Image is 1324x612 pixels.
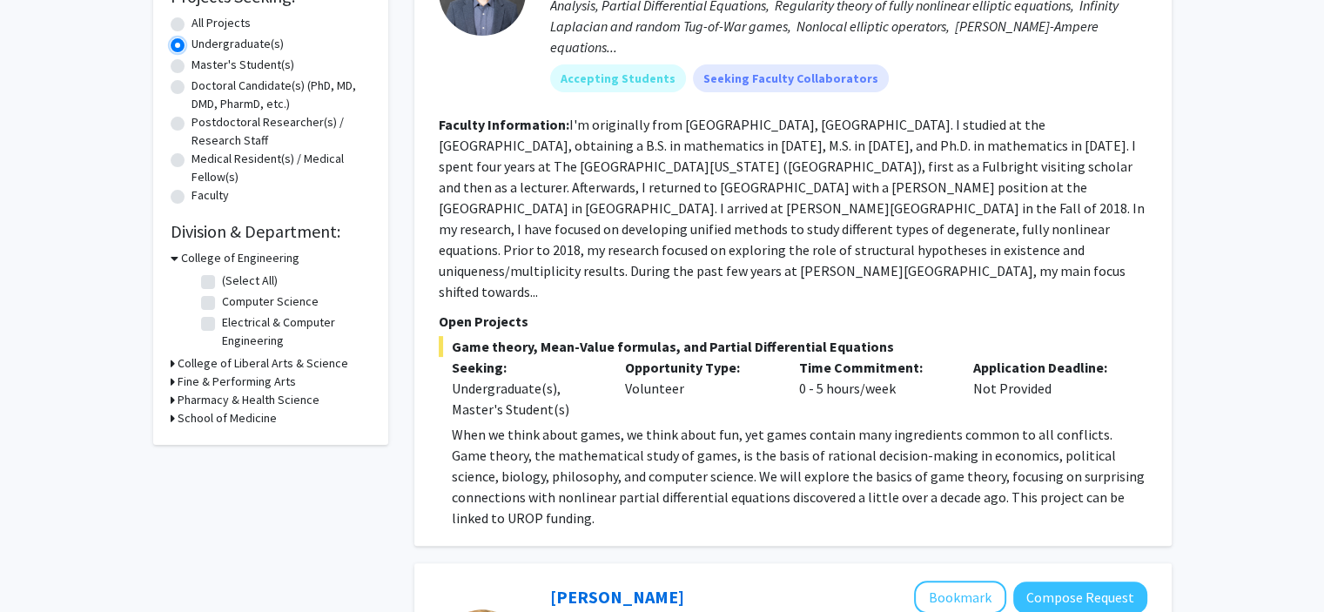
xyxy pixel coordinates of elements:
[178,373,296,391] h3: Fine & Performing Arts
[960,357,1134,420] div: Not Provided
[625,357,773,378] p: Opportunity Type:
[192,186,229,205] label: Faculty
[439,336,1147,357] span: Game theory, Mean-Value formulas, and Partial Differential Equations
[171,221,371,242] h2: Division & Department:
[550,586,684,608] a: [PERSON_NAME]
[452,426,1145,527] span: When we think about games, we think about fun, yet games contain many ingredients common to all c...
[452,357,600,378] p: Seeking:
[550,64,686,92] mat-chip: Accepting Students
[181,249,299,267] h3: College of Engineering
[192,113,371,150] label: Postdoctoral Researcher(s) / Research Staff
[786,357,960,420] div: 0 - 5 hours/week
[452,378,600,420] div: Undergraduate(s), Master's Student(s)
[192,77,371,113] label: Doctoral Candidate(s) (PhD, MD, DMD, PharmD, etc.)
[799,357,947,378] p: Time Commitment:
[439,116,569,133] b: Faculty Information:
[178,391,319,409] h3: Pharmacy & Health Science
[222,293,319,311] label: Computer Science
[439,311,1147,332] p: Open Projects
[192,14,251,32] label: All Projects
[612,357,786,420] div: Volunteer
[973,357,1121,378] p: Application Deadline:
[439,116,1145,300] fg-read-more: I'm originally from [GEOGRAPHIC_DATA], [GEOGRAPHIC_DATA]. I studied at the [GEOGRAPHIC_DATA], obt...
[178,409,277,427] h3: School of Medicine
[222,313,366,350] label: Electrical & Computer Engineering
[192,150,371,186] label: Medical Resident(s) / Medical Fellow(s)
[222,272,278,290] label: (Select All)
[192,35,284,53] label: Undergraduate(s)
[13,534,74,599] iframe: Chat
[192,56,294,74] label: Master's Student(s)
[178,354,348,373] h3: College of Liberal Arts & Science
[693,64,889,92] mat-chip: Seeking Faculty Collaborators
